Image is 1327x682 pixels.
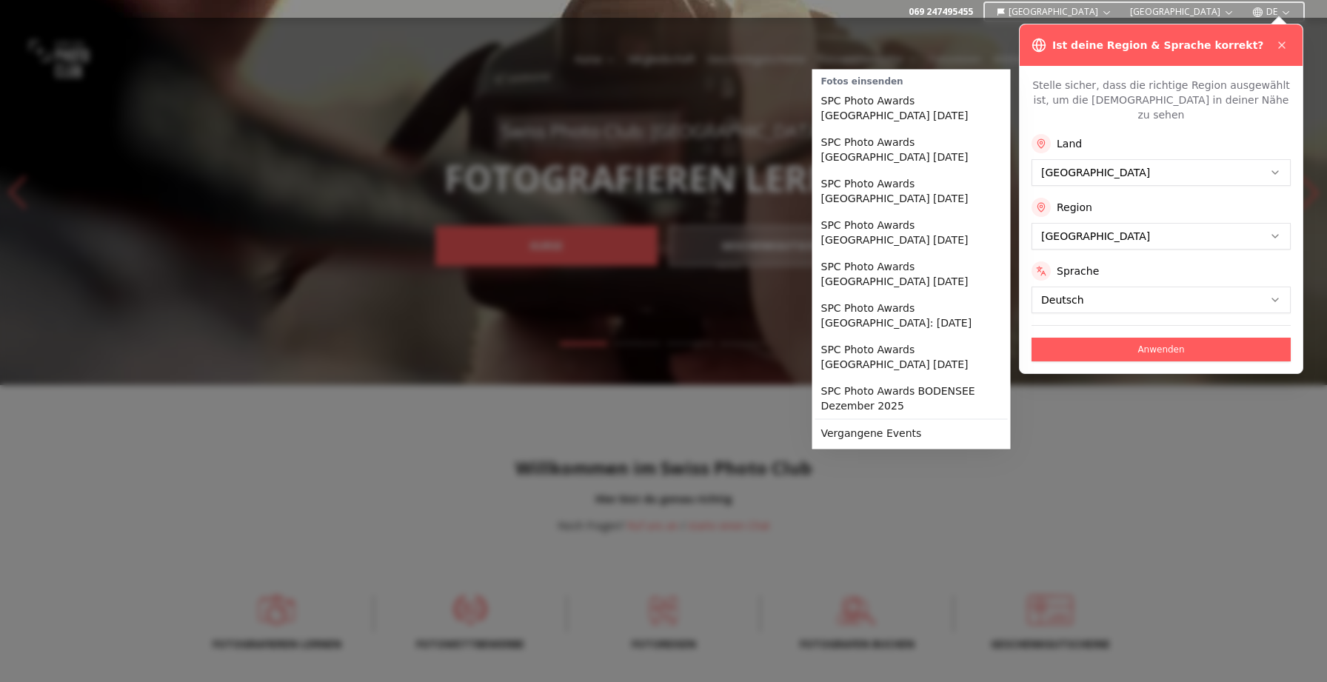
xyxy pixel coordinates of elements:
[815,378,1008,419] a: SPC Photo Awards BODENSEE Dezember 2025
[815,73,1008,87] div: Fotos einsenden
[1057,264,1099,278] label: Sprache
[1032,78,1291,122] p: Stelle sicher, dass die richtige Region ausgewählt ist, um die [DEMOGRAPHIC_DATA] in deiner Nähe ...
[815,129,1008,170] a: SPC Photo Awards [GEOGRAPHIC_DATA] [DATE]
[991,3,1119,21] button: [GEOGRAPHIC_DATA]
[815,253,1008,295] a: SPC Photo Awards [GEOGRAPHIC_DATA] [DATE]
[815,420,1008,447] a: Vergangene Events
[1052,38,1263,53] h3: Ist deine Region & Sprache korrekt?
[1057,136,1082,151] label: Land
[1246,3,1297,21] button: DE
[815,87,1008,129] a: SPC Photo Awards [GEOGRAPHIC_DATA] [DATE]
[1057,200,1092,215] label: Region
[815,212,1008,253] a: SPC Photo Awards [GEOGRAPHIC_DATA] [DATE]
[815,170,1008,212] a: SPC Photo Awards [GEOGRAPHIC_DATA] [DATE]
[1032,338,1291,361] button: Anwenden
[1124,3,1240,21] button: [GEOGRAPHIC_DATA]
[909,6,973,18] a: 069 247495455
[815,336,1008,378] a: SPC Photo Awards [GEOGRAPHIC_DATA] [DATE]
[815,295,1008,336] a: SPC Photo Awards [GEOGRAPHIC_DATA]: [DATE]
